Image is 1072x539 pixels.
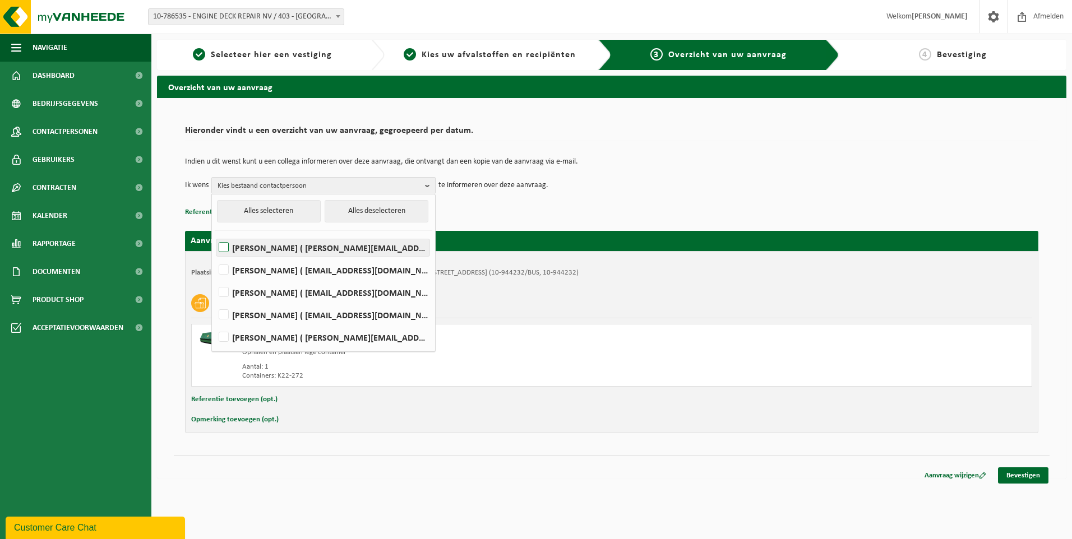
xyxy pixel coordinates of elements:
div: Containers: K22-272 [242,371,657,380]
span: Product Shop [33,286,84,314]
a: Aanvraag wijzigen [916,467,995,484]
span: Contracten [33,174,76,202]
span: 2 [404,48,416,61]
button: Referentie toevoegen (opt.) [191,392,278,407]
span: Dashboard [33,62,75,90]
iframe: chat widget [6,514,187,539]
button: Alles deselecteren [325,200,428,222]
span: Acceptatievoorwaarden [33,314,123,342]
strong: [PERSON_NAME] [912,12,968,21]
span: 10-786535 - ENGINE DECK REPAIR NV / 403 - ANTWERPEN [148,8,344,25]
button: Kies bestaand contactpersoon [211,177,436,194]
span: Bedrijfsgegevens [33,90,98,118]
span: 4 [919,48,931,61]
span: Kalender [33,202,67,230]
span: Navigatie [33,34,67,62]
span: 1 [193,48,205,61]
strong: Plaatsingsadres: [191,269,240,276]
span: 3 [650,48,663,61]
div: Aantal: 1 [242,363,657,371]
p: te informeren over deze aanvraag. [438,177,548,194]
a: Bevestigen [998,467,1048,484]
h2: Overzicht van uw aanvraag [157,76,1066,97]
div: Ophalen en plaatsen lege container [242,348,657,357]
span: Gebruikers [33,146,75,174]
span: Bevestiging [937,50,987,59]
img: HK-XK-22-GN-00.png [197,330,231,347]
span: Kies uw afvalstoffen en recipiënten [422,50,576,59]
a: 1Selecteer hier een vestiging [163,48,362,62]
span: Rapportage [33,230,76,258]
label: [PERSON_NAME] ( [EMAIL_ADDRESS][DOMAIN_NAME] ) [216,262,429,278]
p: Indien u dit wenst kunt u een collega informeren over deze aanvraag, die ontvangt dan een kopie v... [185,158,1038,166]
h2: Hieronder vindt u een overzicht van uw aanvraag, gegroepeerd per datum. [185,126,1038,141]
button: Alles selecteren [217,200,321,222]
a: 2Kies uw afvalstoffen en recipiënten [390,48,590,62]
label: [PERSON_NAME] ( [EMAIL_ADDRESS][DOMAIN_NAME] ) [216,284,429,301]
strong: Aanvraag voor [DATE] [191,236,275,245]
span: 10-786535 - ENGINE DECK REPAIR NV / 403 - ANTWERPEN [149,9,344,25]
span: Contactpersonen [33,118,98,146]
span: Selecteer hier een vestiging [211,50,332,59]
label: [PERSON_NAME] ( [PERSON_NAME][EMAIL_ADDRESS][PERSON_NAME][DOMAIN_NAME] ) [216,239,429,256]
label: [PERSON_NAME] ( [EMAIL_ADDRESS][DOMAIN_NAME] ) [216,306,429,323]
span: Documenten [33,258,80,286]
p: Ik wens [185,177,209,194]
button: Referentie toevoegen (opt.) [185,205,271,220]
button: Opmerking toevoegen (opt.) [191,412,279,427]
label: [PERSON_NAME] ( [PERSON_NAME][EMAIL_ADDRESS][DOMAIN_NAME] ) [216,329,429,346]
span: Overzicht van uw aanvraag [668,50,787,59]
span: Kies bestaand contactpersoon [218,178,421,194]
